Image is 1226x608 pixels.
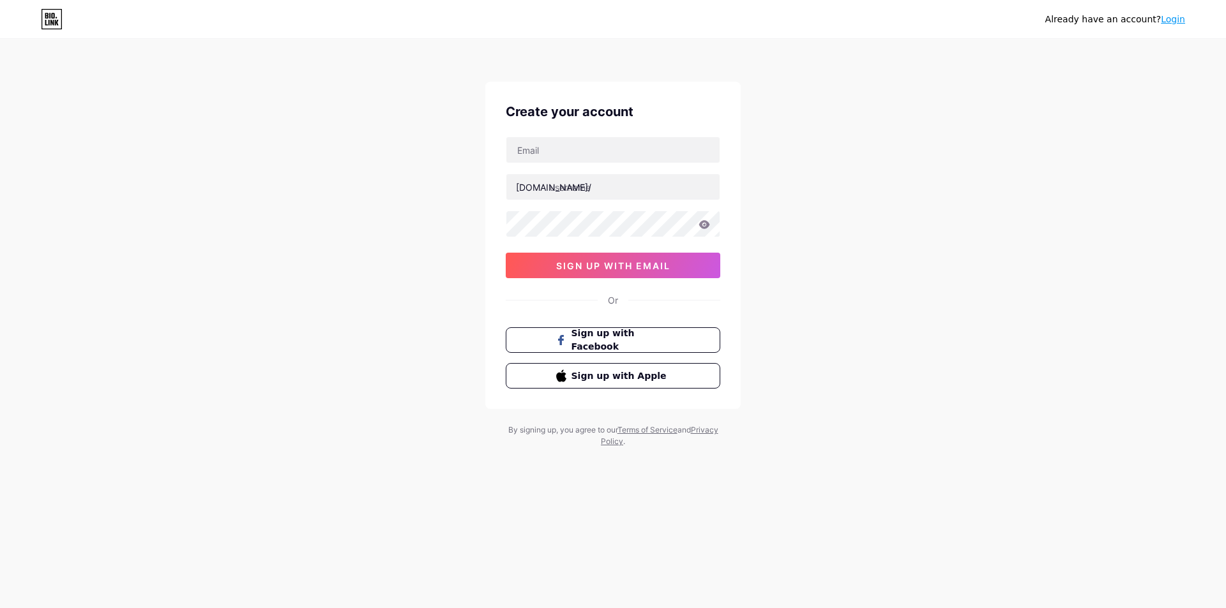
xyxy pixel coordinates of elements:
div: Create your account [506,102,720,121]
div: By signing up, you agree to our and . [504,424,722,447]
a: Terms of Service [617,425,677,434]
span: sign up with email [556,260,670,271]
input: username [506,174,720,200]
button: Sign up with Apple [506,363,720,389]
div: Already have an account? [1045,13,1185,26]
button: Sign up with Facebook [506,327,720,353]
div: [DOMAIN_NAME]/ [516,181,591,194]
span: Sign up with Facebook [571,327,670,353]
input: Email [506,137,720,163]
a: Login [1161,14,1185,24]
button: sign up with email [506,253,720,278]
span: Sign up with Apple [571,369,670,383]
div: Or [608,293,618,307]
